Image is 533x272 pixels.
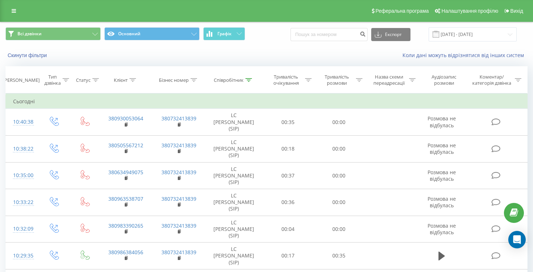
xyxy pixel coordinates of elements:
[159,77,189,83] div: Бізнес номер
[6,94,528,109] td: Сьогодні
[203,27,245,40] button: Графік
[161,142,196,149] a: 380732413839
[161,249,196,256] a: 380732413839
[108,115,143,122] a: 380930053064
[428,195,456,209] span: Розмова не відбулась
[3,77,40,83] div: [PERSON_NAME]
[428,115,456,128] span: Розмова не відбулась
[17,31,41,37] span: Всі дзвінки
[313,189,364,216] td: 00:00
[108,142,143,149] a: 380505567212
[313,216,364,243] td: 00:00
[376,8,429,14] span: Реферальна програма
[13,249,31,263] div: 10:29:35
[205,216,263,243] td: LC [PERSON_NAME] (SIP)
[205,162,263,189] td: LC [PERSON_NAME] (SIP)
[161,169,196,176] a: 380732413839
[161,195,196,202] a: 380732413839
[114,77,128,83] div: Клієнт
[402,52,528,59] a: Коли дані можуть відрізнятися вiд інших систем
[470,74,513,86] div: Коментар/категорія дзвінка
[214,77,244,83] div: Співробітник
[76,77,91,83] div: Статус
[428,169,456,182] span: Розмова не відбулась
[13,222,31,236] div: 10:32:09
[161,115,196,122] a: 380732413839
[313,243,364,269] td: 00:35
[263,243,313,269] td: 00:17
[424,74,465,86] div: Аудіозапис розмови
[13,168,31,183] div: 10:35:00
[108,222,143,229] a: 380983390265
[44,74,61,86] div: Тип дзвінка
[508,231,526,248] div: Open Intercom Messenger
[320,74,354,86] div: Тривалість розмови
[269,74,303,86] div: Тривалість очікування
[263,189,313,216] td: 00:36
[108,195,143,202] a: 380963538707
[13,195,31,209] div: 10:33:22
[5,52,51,59] button: Скинути фільтри
[161,222,196,229] a: 380732413839
[290,28,368,41] input: Пошук за номером
[205,243,263,269] td: LC [PERSON_NAME] (SIP)
[108,169,143,176] a: 380634949075
[441,8,498,14] span: Налаштування профілю
[510,8,523,14] span: Вихід
[108,249,143,256] a: 380986384056
[263,216,313,243] td: 00:04
[5,27,101,40] button: Всі дзвінки
[263,162,313,189] td: 00:37
[313,162,364,189] td: 00:00
[428,142,456,155] span: Розмова не відбулась
[205,109,263,136] td: LC [PERSON_NAME] (SIP)
[313,135,364,162] td: 00:00
[13,115,31,129] div: 10:40:38
[205,189,263,216] td: LC [PERSON_NAME] (SIP)
[371,74,407,86] div: Назва схеми переадресації
[428,222,456,236] span: Розмова не відбулась
[313,109,364,136] td: 00:00
[263,109,313,136] td: 00:35
[104,27,200,40] button: Основний
[205,135,263,162] td: LC [PERSON_NAME] (SIP)
[13,142,31,156] div: 10:38:22
[263,135,313,162] td: 00:18
[217,31,232,36] span: Графік
[371,28,410,41] button: Експорт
